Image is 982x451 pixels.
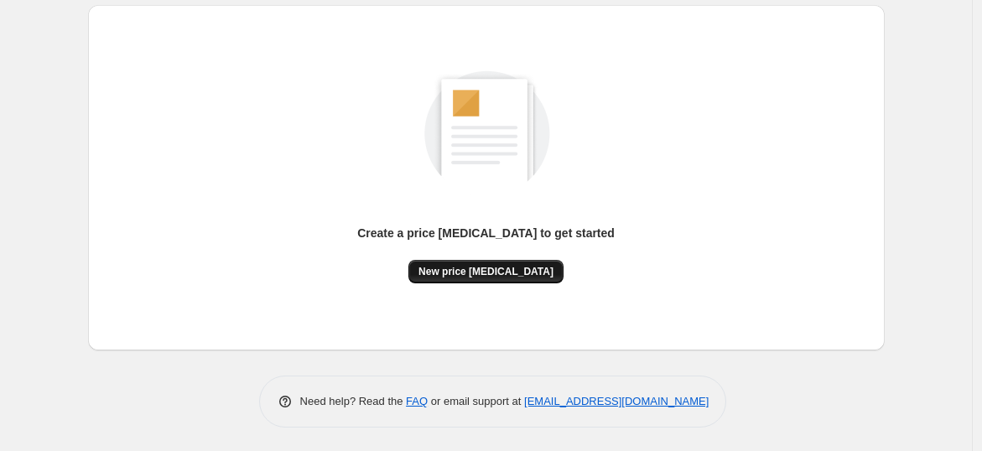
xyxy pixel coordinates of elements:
[418,265,553,278] span: New price [MEDICAL_DATA]
[406,395,428,407] a: FAQ
[357,225,615,241] p: Create a price [MEDICAL_DATA] to get started
[428,395,524,407] span: or email support at
[300,395,407,407] span: Need help? Read the
[524,395,709,407] a: [EMAIL_ADDRESS][DOMAIN_NAME]
[408,260,564,283] button: New price [MEDICAL_DATA]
